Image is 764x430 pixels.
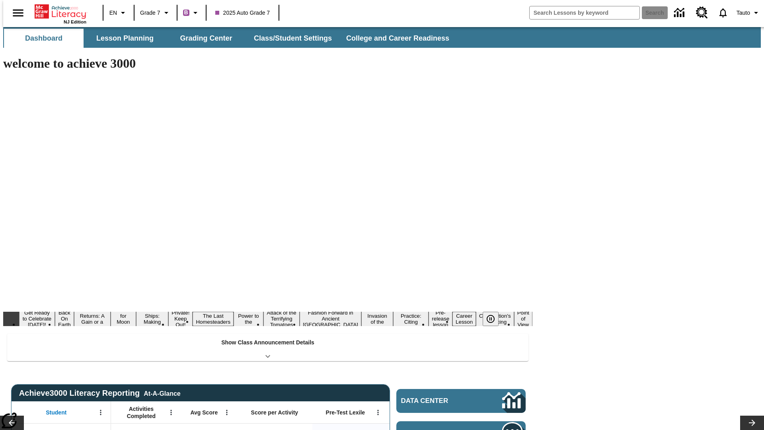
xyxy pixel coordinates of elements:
button: Slide 7 The Last Homesteaders [193,312,234,326]
span: Avg Score [190,409,218,416]
button: Grading Center [166,29,246,48]
button: Slide 12 Mixed Practice: Citing Evidence [393,306,429,332]
button: Language: EN, Select a language [106,6,131,20]
button: Slide 11 The Invasion of the Free CD [361,306,393,332]
button: Open Menu [95,407,107,418]
button: Lesson Planning [85,29,165,48]
button: Slide 4 Time for Moon Rules? [111,306,136,332]
button: Open Menu [165,407,177,418]
div: At-A-Glance [144,389,180,397]
button: Boost Class color is purple. Change class color [180,6,203,20]
button: Dashboard [4,29,84,48]
button: Open Menu [221,407,233,418]
p: Show Class Announcement Details [221,338,314,347]
button: Slide 16 Point of View [514,309,532,329]
a: Notifications [713,2,733,23]
button: College and Career Readiness [340,29,456,48]
a: Data Center [396,389,526,413]
span: Data Center [401,397,476,405]
input: search field [530,6,639,19]
button: Slide 9 Attack of the Terrifying Tomatoes [263,309,300,329]
span: Student [46,409,66,416]
div: Show Class Announcement Details [7,334,528,361]
h1: welcome to achieve 3000 [3,56,532,71]
button: Slide 3 Free Returns: A Gain or a Drain? [74,306,111,332]
span: Tauto [737,9,750,17]
a: Resource Center, Will open in new tab [691,2,713,23]
a: Home [35,4,86,20]
button: Open side menu [6,1,30,25]
button: Slide 8 Solar Power to the People [234,306,263,332]
button: Class/Student Settings [248,29,338,48]
span: Score per Activity [251,409,298,416]
div: SubNavbar [3,29,456,48]
button: Slide 10 Fashion Forward in Ancient Rome [300,309,361,329]
span: Pre-Test Lexile [326,409,365,416]
button: Slide 6 Private! Keep Out! [168,309,193,329]
div: SubNavbar [3,27,761,48]
button: Profile/Settings [733,6,764,20]
span: Activities Completed [115,405,168,420]
span: 2025 Auto Grade 7 [215,9,270,17]
span: Grade 7 [140,9,160,17]
button: Pause [483,312,499,326]
button: Slide 13 Pre-release lesson [429,309,452,329]
button: Open Menu [372,407,384,418]
div: Home [35,3,86,24]
span: EN [109,9,117,17]
button: Slide 2 Back On Earth [55,309,74,329]
button: Slide 5 Cruise Ships: Making Waves [136,306,168,332]
button: Lesson carousel, Next [740,416,764,430]
button: Slide 15 The Constitution's Balancing Act [476,306,514,332]
a: Data Center [669,2,691,24]
button: Slide 1 Get Ready to Celebrate Juneteenth! [19,309,55,329]
div: Pause [483,312,507,326]
button: Slide 14 Career Lesson [452,312,476,326]
span: B [184,8,188,18]
span: Achieve3000 Literacy Reporting [19,389,181,398]
span: NJ Edition [64,20,86,24]
button: Grade: Grade 7, Select a grade [137,6,174,20]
